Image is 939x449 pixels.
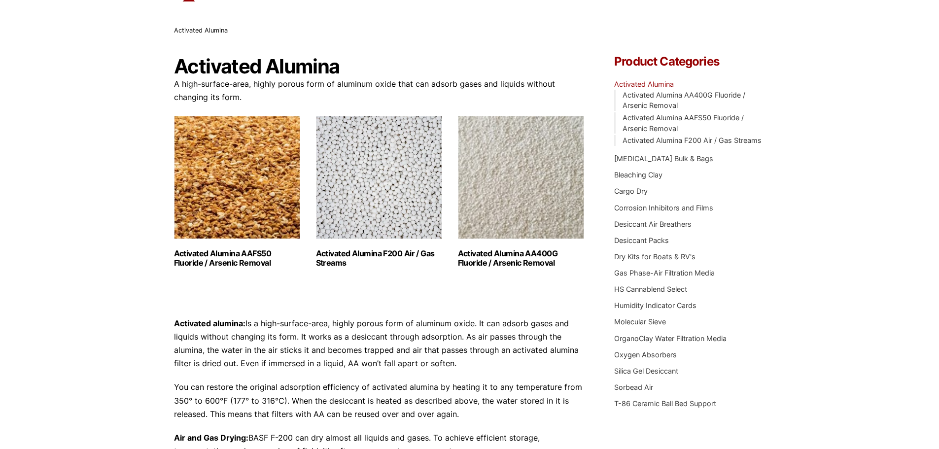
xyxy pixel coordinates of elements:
[458,249,584,268] h2: Activated Alumina AA400G Fluoride / Arsenic Removal
[316,116,442,268] a: Visit product category Activated Alumina F200 Air / Gas Streams
[174,318,245,328] strong: Activated alumina:
[614,80,674,88] a: Activated Alumina
[614,252,696,261] a: Dry Kits for Boats & RV's
[623,91,745,110] a: Activated Alumina AA400G Fluoride / Arsenic Removal
[174,27,228,34] span: Activated Alumina
[614,334,727,343] a: OrganoClay Water Filtration Media
[623,113,744,133] a: Activated Alumina AAFS50 Fluoride / Arsenic Removal
[614,383,653,391] a: Sorbead Air
[174,77,585,104] p: A high-surface-area, highly porous form of aluminum oxide that can adsorb gases and liquids witho...
[614,236,669,244] a: Desiccant Packs
[623,136,762,144] a: Activated Alumina F200 Air / Gas Streams
[174,249,300,268] h2: Activated Alumina AAFS50 Fluoride / Arsenic Removal
[614,367,678,375] a: Silica Gel Desiccant
[614,301,696,310] a: Humidity Indicator Cards
[614,399,716,408] a: T-86 Ceramic Ball Bed Support
[458,116,584,268] a: Visit product category Activated Alumina AA400G Fluoride / Arsenic Removal
[174,433,248,443] strong: Air and Gas Drying:
[174,56,585,77] h1: Activated Alumina
[174,116,300,268] a: Visit product category Activated Alumina AAFS50 Fluoride / Arsenic Removal
[614,187,648,195] a: Cargo Dry
[614,154,713,163] a: [MEDICAL_DATA] Bulk & Bags
[174,317,585,371] p: Is a high-surface-area, highly porous form of aluminum oxide. It can adsorb gases and liquids wit...
[174,116,300,239] img: Activated Alumina AAFS50 Fluoride / Arsenic Removal
[614,317,666,326] a: Molecular Sieve
[614,269,715,277] a: Gas Phase-Air Filtration Media
[614,220,692,228] a: Desiccant Air Breathers
[174,380,585,421] p: You can restore the original adsorption efficiency of activated alumina by heating it to any temp...
[316,116,442,239] img: Activated Alumina F200 Air / Gas Streams
[614,350,677,359] a: Oxygen Absorbers
[614,285,687,293] a: HS Cannablend Select
[614,56,765,68] h4: Product Categories
[316,249,442,268] h2: Activated Alumina F200 Air / Gas Streams
[614,204,713,212] a: Corrosion Inhibitors and Films
[458,116,584,239] img: Activated Alumina AA400G Fluoride / Arsenic Removal
[614,171,662,179] a: Bleaching Clay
